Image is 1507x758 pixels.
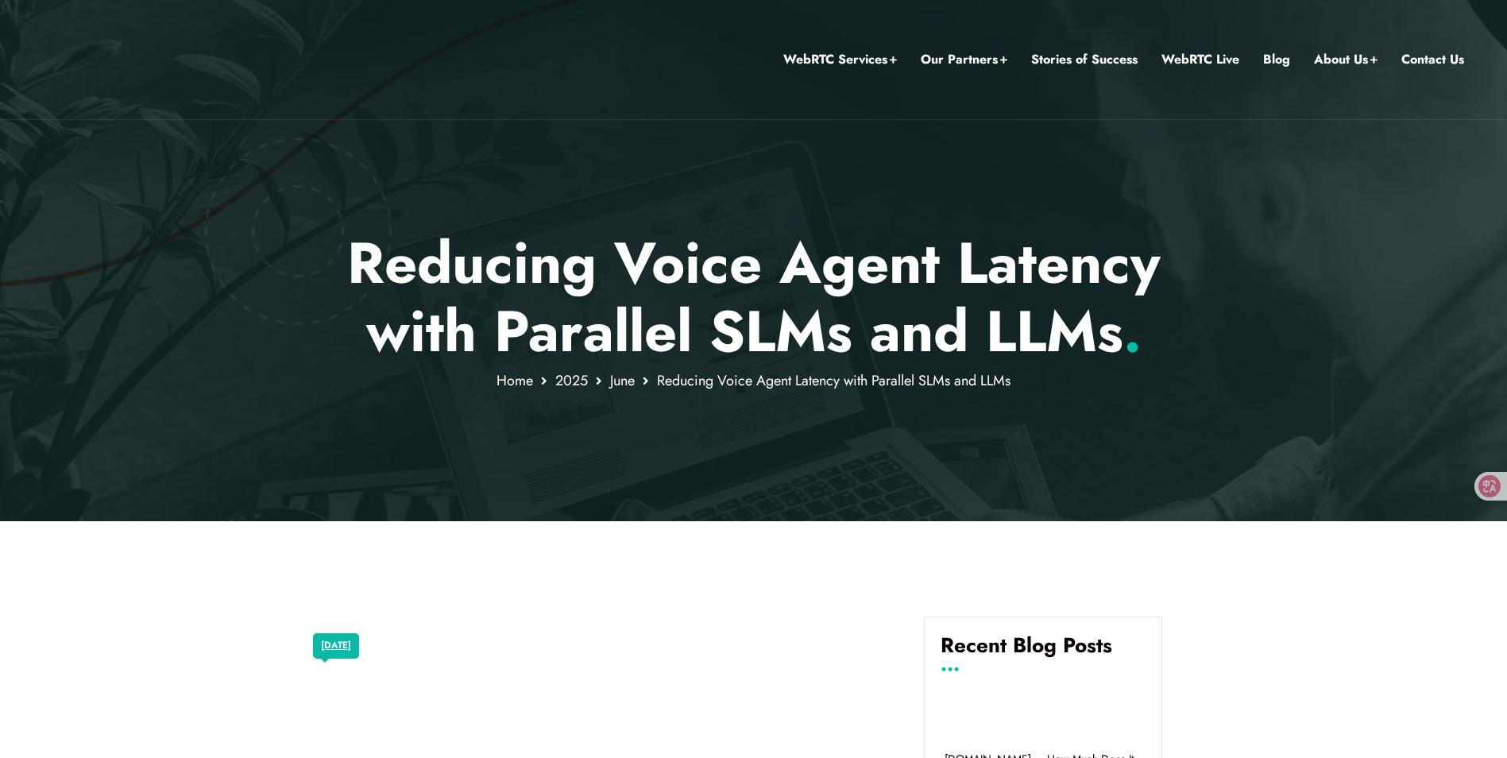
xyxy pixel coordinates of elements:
[921,49,1007,70] a: Our Partners
[941,633,1146,670] h4: Recent Blog Posts
[1263,49,1290,70] a: Blog
[1123,290,1142,373] span: .
[321,636,351,656] a: [DATE]
[497,370,533,391] a: Home
[555,370,588,391] a: 2025
[1401,49,1464,70] a: Contact Us
[288,229,1219,366] h1: Reducing Voice Agent Latency with Parallel SLMs and LLMs
[1314,49,1378,70] a: About Us
[657,370,1010,391] span: Reducing Voice Agent Latency with Parallel SLMs and LLMs
[1031,49,1138,70] a: Stories of Success
[783,49,897,70] a: WebRTC Services
[610,370,635,391] a: June
[1161,49,1239,70] a: WebRTC Live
